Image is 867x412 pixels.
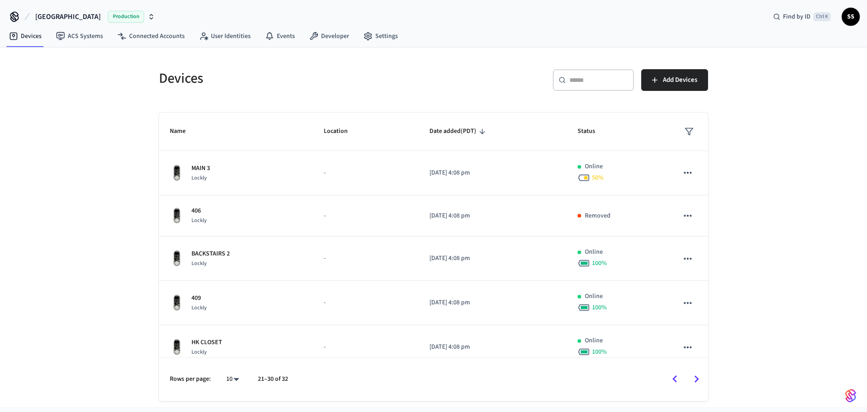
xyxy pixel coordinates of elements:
[191,217,207,224] span: Lockly
[592,259,607,268] span: 100 %
[429,168,556,178] p: [DATE] 4:08 pm
[324,168,408,178] p: -
[664,369,685,390] button: Go to previous page
[191,206,207,216] p: 406
[191,304,207,312] span: Lockly
[170,338,184,355] img: Lockly Vision Lock, Front
[641,69,708,91] button: Add Devices
[170,124,197,138] span: Name
[192,28,258,44] a: User Identities
[170,374,211,384] p: Rows per page:
[592,303,607,312] span: 100 %
[35,11,101,22] span: [GEOGRAPHIC_DATA]
[845,388,856,403] img: SeamLogoGradient.69752ec5.svg
[663,74,697,86] span: Add Devices
[578,124,607,138] span: Status
[191,174,207,182] span: Lockly
[324,211,408,221] p: -
[324,298,408,308] p: -
[258,374,288,384] p: 21–30 of 32
[170,294,184,311] img: Lockly Vision Lock, Front
[222,373,243,386] div: 10
[170,250,184,267] img: Lockly Vision Lock, Front
[108,11,144,23] span: Production
[585,336,603,346] p: Online
[766,9,838,25] div: Find by IDCtrl K
[783,12,811,21] span: Find by ID
[429,298,556,308] p: [DATE] 4:08 pm
[324,342,408,352] p: -
[191,249,230,259] p: BACKSTAIRS 2
[302,28,356,44] a: Developer
[592,347,607,356] span: 100 %
[191,348,207,356] span: Lockly
[429,342,556,352] p: [DATE] 4:08 pm
[170,207,184,224] img: Lockly Vision Lock, Front
[191,260,207,267] span: Lockly
[159,69,428,88] h5: Devices
[843,9,859,25] span: SS
[191,338,222,347] p: HK CLOSET
[356,28,405,44] a: Settings
[170,164,184,181] img: Lockly Vision Lock, Front
[842,8,860,26] button: SS
[49,28,110,44] a: ACS Systems
[585,211,611,221] p: Removed
[2,28,49,44] a: Devices
[813,12,831,21] span: Ctrl K
[110,28,192,44] a: Connected Accounts
[191,294,207,303] p: 409
[585,292,603,301] p: Online
[592,173,604,182] span: 50 %
[258,28,302,44] a: Events
[429,254,556,263] p: [DATE] 4:08 pm
[686,369,707,390] button: Go to next page
[429,211,556,221] p: [DATE] 4:08 pm
[324,124,359,138] span: Location
[191,164,210,173] p: MAIN 3
[429,124,488,138] span: Date added(PDT)
[585,247,603,257] p: Online
[585,162,603,171] p: Online
[324,254,408,263] p: -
